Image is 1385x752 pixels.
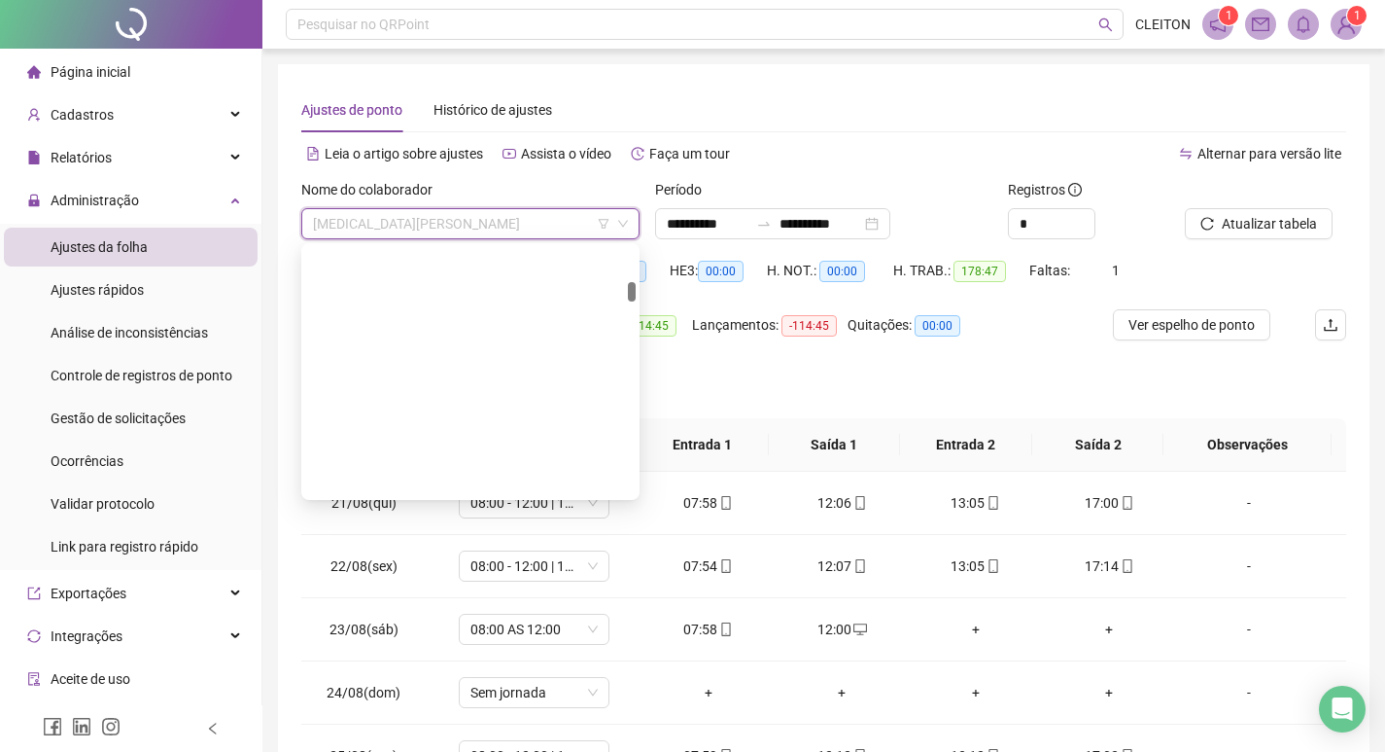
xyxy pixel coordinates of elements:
[1179,147,1193,161] span: swap
[206,722,220,735] span: left
[27,65,41,79] span: home
[1252,16,1269,33] span: mail
[27,151,41,164] span: file
[51,628,122,644] span: Integrações
[924,682,1027,703] div: +
[101,717,121,736] span: instagram
[637,418,769,472] th: Entrada 1
[851,496,867,510] span: mobile
[657,555,760,577] div: 07:54
[848,314,984,337] div: Quitações:
[1192,619,1306,640] div: -
[1058,492,1161,514] div: 17:00
[313,209,628,238] span: CLEITON MUNIZ DE SOUZA
[330,558,398,574] span: 22/08(sex)
[1222,213,1317,234] span: Atualizar tabela
[1008,179,1082,200] span: Registros
[27,194,41,207] span: lock
[953,261,1006,282] span: 178:47
[51,282,144,298] span: Ajustes rápidos
[1112,263,1120,278] span: 1
[1135,14,1191,35] span: CLEITON
[617,218,629,230] span: down
[670,260,767,282] div: HE 3:
[470,615,598,644] span: 08:00 AS 12:00
[893,260,1029,282] div: H. TRAB.:
[51,239,148,255] span: Ajustes da folha
[1098,18,1113,32] span: search
[649,146,730,161] span: Faça um tour
[1119,559,1134,573] span: mobile
[470,552,598,581] span: 08:00 - 12:00 | 13:00 - 17:00
[43,717,62,736] span: facebook
[915,315,960,337] span: 00:00
[790,492,893,514] div: 12:06
[1113,309,1270,340] button: Ver espelho de ponto
[924,555,1027,577] div: 13:05
[51,193,139,208] span: Administração
[657,619,760,640] div: 07:58
[1323,317,1338,333] span: upload
[1058,682,1161,703] div: +
[1347,6,1367,25] sup: Atualize o seu contato no menu Meus Dados
[72,717,91,736] span: linkedin
[924,492,1027,514] div: 13:05
[521,146,611,161] span: Assista o vídeo
[301,179,445,200] label: Nome do colaborador
[51,496,155,512] span: Validar protocolo
[51,539,198,555] span: Link para registro rápido
[1068,183,1082,197] span: info-circle
[598,218,609,230] span: filter
[51,586,126,601] span: Exportações
[27,587,41,600] span: export
[717,496,733,510] span: mobile
[1192,555,1306,577] div: -
[51,671,130,687] span: Aceite de uso
[624,315,676,337] span: 114:45
[27,108,41,122] span: user-add
[1219,6,1238,25] sup: 1
[655,179,714,200] label: Período
[1226,9,1232,22] span: 1
[851,559,867,573] span: mobile
[657,492,760,514] div: 07:58
[1058,555,1161,577] div: 17:14
[325,146,483,161] span: Leia o artigo sobre ajustes
[27,629,41,643] span: sync
[51,64,130,80] span: Página inicial
[790,555,893,577] div: 12:07
[470,488,598,518] span: 08:00 - 12:00 | 13:00 - 17:00
[1332,10,1361,39] img: 93516
[327,685,400,700] span: 24/08(dom)
[51,368,232,383] span: Controle de registros de ponto
[657,682,760,703] div: +
[1197,146,1341,161] span: Alternar para versão lite
[851,623,867,636] span: desktop
[306,147,320,161] span: file-text
[1163,418,1331,472] th: Observações
[1179,434,1315,455] span: Observações
[1185,208,1333,239] button: Atualizar tabela
[329,622,398,637] span: 23/08(sáb)
[769,418,901,472] th: Saída 1
[1209,16,1227,33] span: notification
[1295,16,1312,33] span: bell
[1319,686,1366,733] div: Open Intercom Messenger
[900,418,1032,472] th: Entrada 2
[502,147,516,161] span: youtube
[767,260,893,282] div: H. NOT.:
[756,216,772,232] span: to
[717,559,733,573] span: mobile
[433,102,552,118] span: Histórico de ajustes
[790,619,893,640] div: 12:00
[51,325,208,340] span: Análise de inconsistências
[1032,418,1164,472] th: Saída 2
[331,495,397,511] span: 21/08(qui)
[631,147,644,161] span: history
[1119,496,1134,510] span: mobile
[51,453,123,469] span: Ocorrências
[1128,314,1255,336] span: Ver espelho de ponto
[692,314,848,337] div: Lançamentos:
[985,559,1000,573] span: mobile
[781,315,837,337] span: -114:45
